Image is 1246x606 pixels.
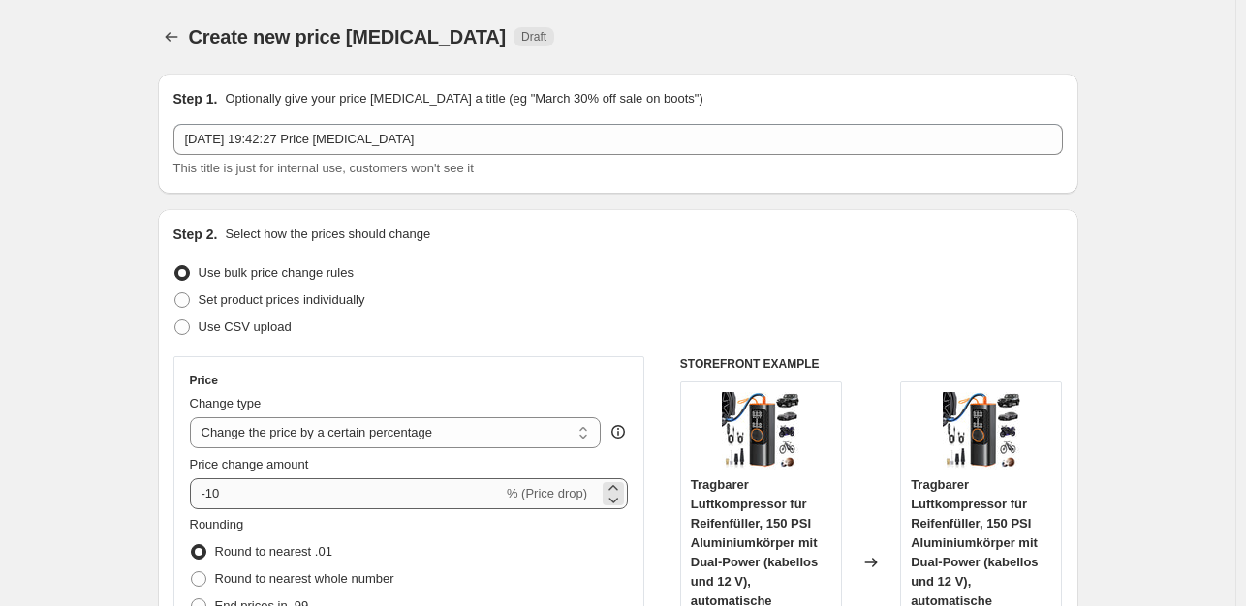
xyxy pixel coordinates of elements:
[173,225,218,244] h2: Step 2.
[190,457,309,471] span: Price change amount
[943,392,1020,470] img: 51PDUNtRaZL_80x.jpg
[507,486,587,500] span: % (Price drop)
[190,517,244,531] span: Rounding
[722,392,799,470] img: 51PDUNtRaZL_80x.jpg
[215,544,332,559] span: Round to nearest .01
[173,89,218,108] h2: Step 1.
[190,373,218,388] h3: Price
[199,265,354,280] span: Use bulk price change rules
[225,225,430,244] p: Select how the prices should change
[190,396,262,410] span: Change type
[173,124,1063,155] input: 30% off holiday sale
[199,319,292,334] span: Use CSV upload
[680,356,1063,372] h6: STOREFRONT EXAMPLE
[215,571,394,586] span: Round to nearest whole number
[190,478,503,509] input: -15
[199,292,365,307] span: Set product prices individually
[189,26,507,47] span: Create new price [MEDICAL_DATA]
[225,89,702,108] p: Optionally give your price [MEDICAL_DATA] a title (eg "March 30% off sale on boots")
[158,23,185,50] button: Price change jobs
[173,161,474,175] span: This title is just for internal use, customers won't see it
[521,29,546,45] span: Draft
[608,422,628,441] div: help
